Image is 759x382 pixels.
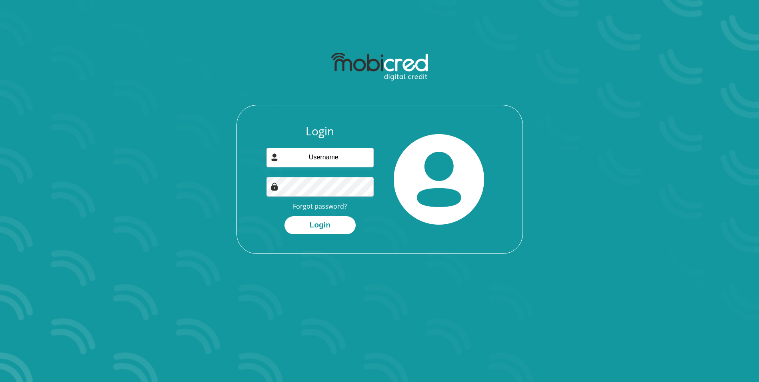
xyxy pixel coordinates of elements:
[331,53,428,81] img: mobicred logo
[270,153,278,161] img: user-icon image
[284,216,356,234] button: Login
[266,125,374,138] h3: Login
[293,202,347,211] a: Forgot password?
[266,148,374,167] input: Username
[270,183,278,191] img: Image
